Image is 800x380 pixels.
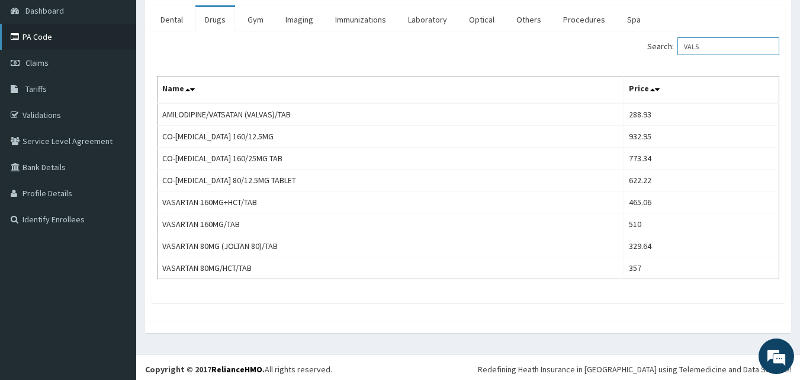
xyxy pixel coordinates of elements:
img: d_794563401_company_1708531726252_794563401 [22,59,48,89]
a: Optical [460,7,504,32]
th: Name [158,76,624,104]
strong: Copyright © 2017 . [145,364,265,375]
a: Others [507,7,551,32]
a: RelianceHMO [211,364,262,375]
td: CO-[MEDICAL_DATA] 160/25MG TAB [158,148,624,170]
a: Dental [151,7,192,32]
td: 329.64 [624,235,779,257]
input: Search: [677,37,779,55]
td: 510 [624,213,779,235]
td: VASARTAN 160MG+HCT/TAB [158,191,624,213]
div: Minimize live chat window [194,6,223,34]
span: Tariffs [25,84,47,94]
label: Search: [647,37,779,55]
td: 773.34 [624,148,779,170]
td: AMILODIPINE/VATSATAN (VALVAS)/TAB [158,103,624,126]
a: Laboratory [399,7,457,32]
a: Procedures [554,7,615,32]
a: Spa [618,7,650,32]
td: 932.95 [624,126,779,148]
span: Dashboard [25,5,64,16]
textarea: Type your message and hit 'Enter' [6,254,226,295]
td: VASARTAN 80MG/HCT/TAB [158,257,624,279]
span: Claims [25,58,49,68]
td: CO-[MEDICAL_DATA] 160/12.5MG [158,126,624,148]
td: VASARTAN 160MG/TAB [158,213,624,235]
th: Price [624,76,779,104]
td: CO-[MEDICAL_DATA] 80/12.5MG TABLET [158,170,624,191]
td: 357 [624,257,779,279]
span: We're online! [69,114,163,234]
td: 288.93 [624,103,779,126]
div: Redefining Heath Insurance in [GEOGRAPHIC_DATA] using Telemedicine and Data Science! [478,363,791,375]
td: VASARTAN 80MG (JOLTAN 80)/TAB [158,235,624,257]
a: Imaging [276,7,323,32]
div: Chat with us now [62,66,199,82]
a: Immunizations [326,7,396,32]
a: Gym [238,7,273,32]
td: 465.06 [624,191,779,213]
a: Drugs [195,7,235,32]
td: 622.22 [624,170,779,191]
